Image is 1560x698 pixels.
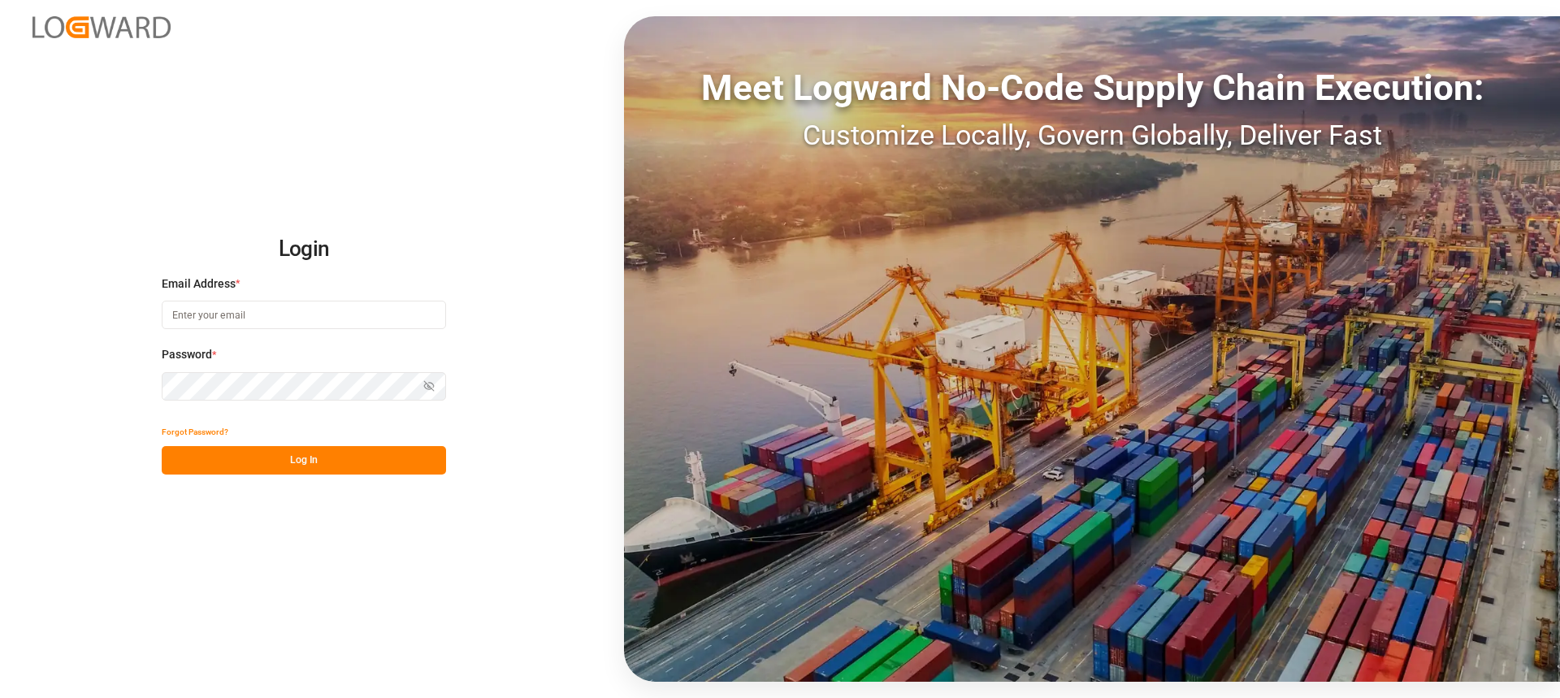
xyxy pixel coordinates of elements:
img: Logward_new_orange.png [32,16,171,38]
button: Forgot Password? [162,418,228,446]
div: Meet Logward No-Code Supply Chain Execution: [624,61,1560,115]
div: Customize Locally, Govern Globally, Deliver Fast [624,115,1560,156]
span: Email Address [162,275,236,293]
button: Log In [162,446,446,475]
span: Password [162,346,212,363]
input: Enter your email [162,301,446,329]
h2: Login [162,223,446,275]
